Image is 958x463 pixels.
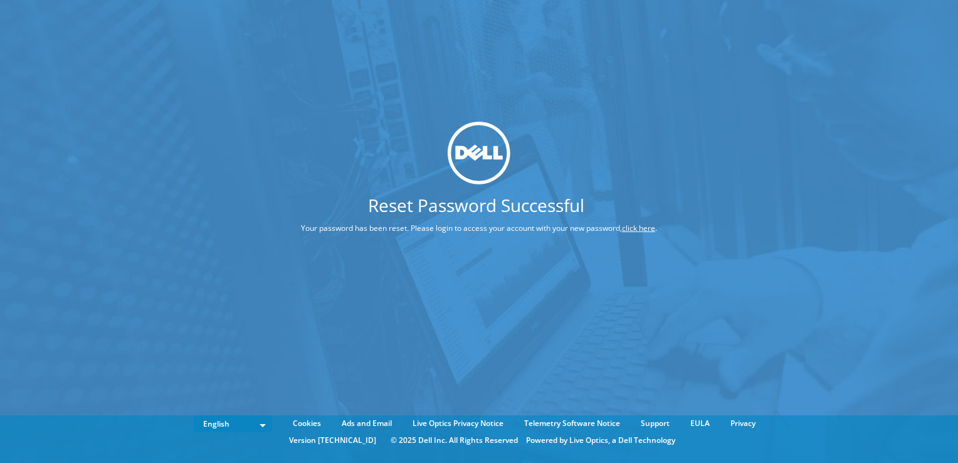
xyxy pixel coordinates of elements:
[403,417,513,430] a: Live Optics Privacy Notice
[283,417,330,430] a: Cookies
[526,434,675,447] li: Powered by Live Optics, a Dell Technology
[622,223,655,233] a: click here
[384,434,524,447] li: © 2025 Dell Inc. All Rights Reserved
[515,417,629,430] a: Telemetry Software Notice
[681,417,719,430] a: EULA
[254,221,704,235] p: Your password has been reset. Please login to access your account with your new password, .
[332,417,401,430] a: Ads and Email
[448,122,510,184] img: dell_svg_logo.svg
[283,434,382,447] li: Version [TECHNICAL_ID]
[721,417,765,430] a: Privacy
[631,417,679,430] a: Support
[254,196,698,214] h1: Reset Password Successful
